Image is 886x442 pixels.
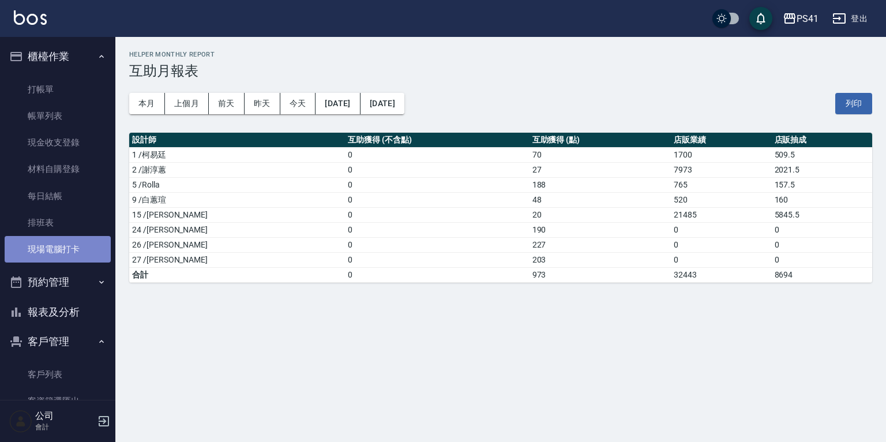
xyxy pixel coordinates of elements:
[129,133,345,148] th: 設計師
[129,93,165,114] button: 本月
[772,207,873,222] td: 5845.5
[797,12,819,26] div: PS41
[5,76,111,103] a: 打帳單
[5,267,111,297] button: 預約管理
[671,147,771,162] td: 1700
[530,133,671,148] th: 互助獲得 (點)
[835,93,872,114] button: 列印
[530,237,671,252] td: 227
[671,222,771,237] td: 0
[5,236,111,263] a: 現場電腦打卡
[345,222,529,237] td: 0
[778,7,823,31] button: PS41
[530,252,671,267] td: 203
[772,237,873,252] td: 0
[671,162,771,177] td: 7973
[671,133,771,148] th: 店販業績
[772,162,873,177] td: 2021.5
[209,93,245,114] button: 前天
[772,147,873,162] td: 509.5
[129,147,345,162] td: 1 /柯易廷
[530,267,671,282] td: 973
[530,162,671,177] td: 27
[5,297,111,327] button: 報表及分析
[316,93,360,114] button: [DATE]
[5,129,111,156] a: 現金收支登錄
[345,133,529,148] th: 互助獲得 (不含點)
[361,93,404,114] button: [DATE]
[35,410,94,422] h5: 公司
[530,177,671,192] td: 188
[530,222,671,237] td: 190
[5,103,111,129] a: 帳單列表
[5,361,111,388] a: 客戶列表
[129,207,345,222] td: 15 /[PERSON_NAME]
[5,183,111,209] a: 每日結帳
[772,252,873,267] td: 0
[280,93,316,114] button: 今天
[345,207,529,222] td: 0
[129,51,872,58] h2: Helper Monthly Report
[345,177,529,192] td: 0
[129,162,345,177] td: 2 /謝淳蕙
[35,422,94,432] p: 會計
[671,267,771,282] td: 32443
[129,192,345,207] td: 9 /白蕙瑄
[671,237,771,252] td: 0
[772,177,873,192] td: 157.5
[129,177,345,192] td: 5 /Rolla
[671,252,771,267] td: 0
[671,192,771,207] td: 520
[165,93,209,114] button: 上個月
[5,42,111,72] button: 櫃檯作業
[345,192,529,207] td: 0
[749,7,772,30] button: save
[129,237,345,252] td: 26 /[PERSON_NAME]
[772,133,873,148] th: 店販抽成
[14,10,47,25] img: Logo
[345,147,529,162] td: 0
[530,207,671,222] td: 20
[5,209,111,236] a: 排班表
[5,388,111,414] a: 客資篩選匯出
[530,147,671,162] td: 70
[345,162,529,177] td: 0
[9,410,32,433] img: Person
[345,237,529,252] td: 0
[5,327,111,357] button: 客戶管理
[129,63,872,79] h3: 互助月報表
[772,192,873,207] td: 160
[828,8,872,29] button: 登出
[671,207,771,222] td: 21485
[772,267,873,282] td: 8694
[772,222,873,237] td: 0
[5,156,111,182] a: 材料自購登錄
[530,192,671,207] td: 48
[129,133,872,283] table: a dense table
[345,267,529,282] td: 0
[345,252,529,267] td: 0
[129,267,345,282] td: 合計
[671,177,771,192] td: 765
[129,252,345,267] td: 27 /[PERSON_NAME]
[245,93,280,114] button: 昨天
[129,222,345,237] td: 24 /[PERSON_NAME]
